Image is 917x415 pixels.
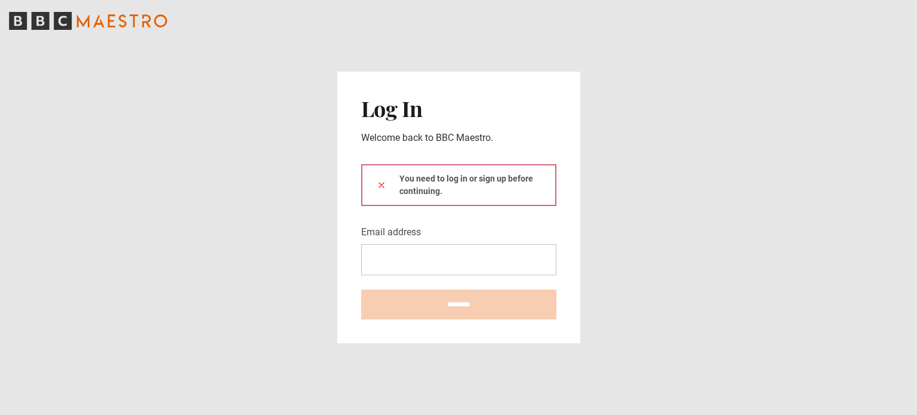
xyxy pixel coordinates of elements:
label: Email address [361,225,421,239]
svg: BBC Maestro [9,12,167,30]
h2: Log In [361,96,556,121]
div: You need to log in or sign up before continuing. [361,164,556,206]
p: Welcome back to BBC Maestro. [361,131,556,145]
